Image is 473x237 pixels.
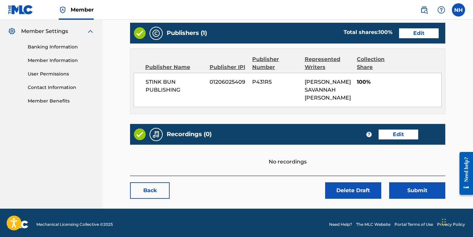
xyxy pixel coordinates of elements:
div: Publisher Number [252,55,300,71]
a: Edit [379,130,418,139]
a: Edit [399,28,439,38]
span: 100 % [379,29,392,35]
iframe: Resource Center [455,147,473,200]
h5: Recordings (0) [167,131,212,138]
a: Public Search [418,3,431,16]
img: Member Settings [8,27,16,35]
img: Recordings [152,131,160,138]
a: Banking Information [28,44,94,50]
a: The MLC Website [356,222,390,227]
img: Valid [134,129,146,140]
button: Delete Draft [325,182,381,199]
button: Submit [389,182,445,199]
a: User Permissions [28,71,94,77]
iframe: Chat Widget [440,205,473,237]
a: Contact Information [28,84,94,91]
a: Privacy Policy [437,222,465,227]
span: P431R5 [252,78,299,86]
div: Collection Share [357,55,401,71]
a: Portal Terms of Use [394,222,433,227]
span: Mechanical Licensing Collective © 2025 [36,222,113,227]
img: search [420,6,428,14]
span: ? [366,132,372,137]
a: Back [130,182,170,199]
span: [PERSON_NAME] SAVANNAH [PERSON_NAME] [305,79,351,101]
span: Member Settings [21,27,68,35]
div: Help [435,3,448,16]
span: Member [71,6,94,14]
div: Drag [442,212,446,232]
img: Top Rightsholder [59,6,67,14]
img: Publishers [152,29,160,37]
img: expand [86,27,94,35]
div: Total shares: [344,28,392,36]
span: 100% [357,78,441,86]
a: Member Information [28,57,94,64]
span: 01206025409 [210,78,247,86]
div: Publisher Name [145,63,205,71]
div: Publisher IPI [210,63,247,71]
img: MLC Logo [8,5,33,15]
a: Member Benefits [28,98,94,104]
div: User Menu [452,3,465,16]
div: No recordings [130,145,445,166]
h5: Publishers (1) [167,29,207,37]
span: STINK BUN PUBLISHING [146,78,205,94]
img: Valid [134,27,146,39]
div: Represented Writers [305,55,352,71]
a: Need Help? [329,222,352,227]
img: help [437,6,445,14]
